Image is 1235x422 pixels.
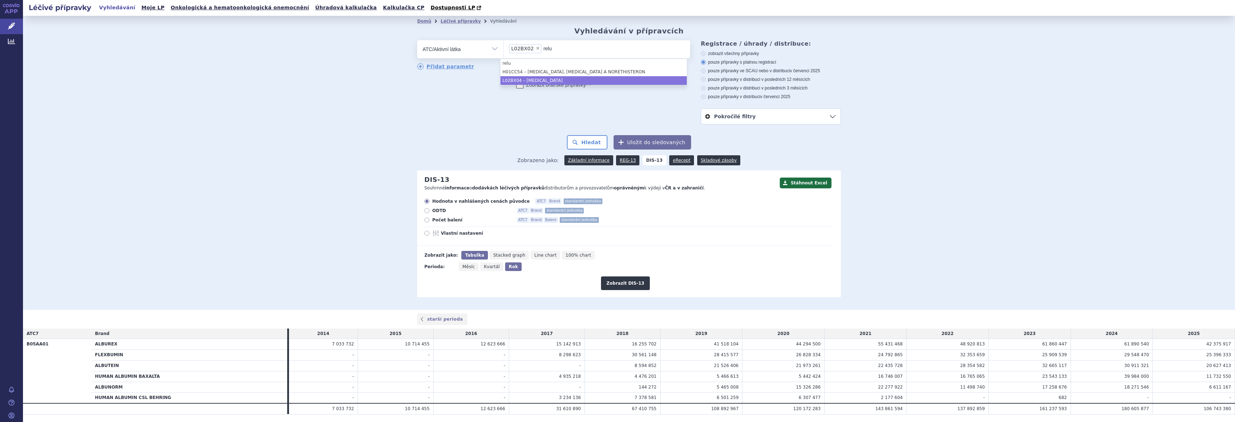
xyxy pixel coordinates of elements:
[481,406,505,411] span: 12 623 666
[760,94,790,99] span: v červenci 2025
[516,81,591,88] label: Zobrazit bratrské přípravky
[544,44,563,53] input: L02BX02
[1204,406,1231,411] span: 106 743 380
[1042,352,1067,357] span: 25 909 539
[536,46,540,50] span: ×
[313,3,379,13] a: Úhradová kalkulačka
[353,352,354,357] span: -
[433,329,509,339] td: 2016
[417,313,467,325] a: starší perioda
[559,395,581,400] span: 3 234 136
[632,352,657,357] span: 30 561 148
[960,385,985,390] span: 11 498 740
[500,76,687,85] li: L02BX04 – [MEDICAL_DATA]
[717,385,738,390] span: 5 465 008
[530,217,543,223] span: Brand
[1147,395,1149,400] span: -
[432,208,511,214] span: ODTD
[799,374,821,379] span: 5 442 424
[1230,395,1231,400] span: -
[1042,363,1067,368] span: 32 665 117
[530,208,543,214] span: Brand
[424,262,455,271] div: Perioda:
[428,374,429,379] span: -
[878,385,903,390] span: 22 277 922
[490,16,526,27] li: Vyhledávání
[289,329,358,339] td: 2014
[23,339,92,403] th: B05AA01
[1153,329,1235,339] td: 2025
[796,341,821,347] span: 44 294 500
[1042,385,1067,390] span: 17 258 676
[878,374,903,379] span: 16 746 007
[989,329,1071,339] td: 2023
[535,198,547,204] span: ATC7
[500,59,687,68] li: relu
[504,363,505,368] span: -
[428,395,429,400] span: -
[878,341,903,347] span: 55 431 468
[635,363,657,368] span: 8 594 852
[504,395,505,400] span: -
[544,217,558,223] span: Balení
[534,253,556,258] span: Line chart
[960,352,985,357] span: 32 353 659
[579,385,581,390] span: -
[639,385,657,390] span: 144 272
[614,185,644,191] strong: oprávněným
[500,68,687,76] li: H01CC54 – [MEDICAL_DATA], [MEDICAL_DATA] A NORETHISTERON
[353,374,354,379] span: -
[95,331,109,336] span: Brand
[632,406,657,411] span: 67 410 755
[796,352,821,357] span: 26 828 334
[1206,363,1231,368] span: 20 627 413
[565,253,591,258] span: 100% chart
[23,3,97,13] h2: Léčivé přípravky
[701,68,841,74] label: pouze přípravky ve SCAU nebo v distribuci
[432,217,511,223] span: Počet balení
[567,135,607,150] button: Hledat
[509,264,518,269] span: Rok
[428,363,429,368] span: -
[714,341,739,347] span: 41 518 104
[665,185,704,191] strong: ČR a v zahraničí
[358,329,433,339] td: 2015
[1206,341,1231,347] span: 42 375 917
[714,363,739,368] span: 21 526 406
[790,68,820,73] span: v červenci 2025
[711,406,738,411] span: 108 892 967
[548,198,561,204] span: Brand
[484,264,500,269] span: Kvartál
[332,341,354,347] span: 7 033 732
[559,374,581,379] span: 4 935 218
[27,331,39,336] span: ATC7
[701,51,841,56] label: zobrazit všechny přípravky
[504,374,505,379] span: -
[504,385,505,390] span: -
[424,185,776,191] p: Souhrnné o distributorům a provozovatelům k výdeji v .
[545,208,584,214] span: standardní jednotka
[353,395,354,400] span: -
[493,253,525,258] span: Stacked graph
[560,217,598,223] span: standardní jednotka
[1071,329,1153,339] td: 2024
[1206,352,1231,357] span: 25 396 333
[960,363,985,368] span: 28 354 582
[1124,363,1149,368] span: 30 911 321
[428,3,485,13] a: Dostupnosti LP
[417,63,474,70] a: Přidat parametr
[660,329,742,339] td: 2019
[697,155,740,165] a: Skladové zásoby
[793,406,821,411] span: 120 172 283
[559,352,581,357] span: 8 298 623
[445,185,470,191] strong: informace
[517,208,529,214] span: ATC7
[1042,374,1067,379] span: 23 543 133
[717,374,738,379] span: 5 466 613
[428,385,429,390] span: -
[441,230,520,236] span: Vlastní nastavení
[92,360,287,371] th: ALBUTEIN
[717,395,738,400] span: 6 501 259
[381,3,427,13] a: Kalkulačka CP
[669,155,694,165] a: eRecept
